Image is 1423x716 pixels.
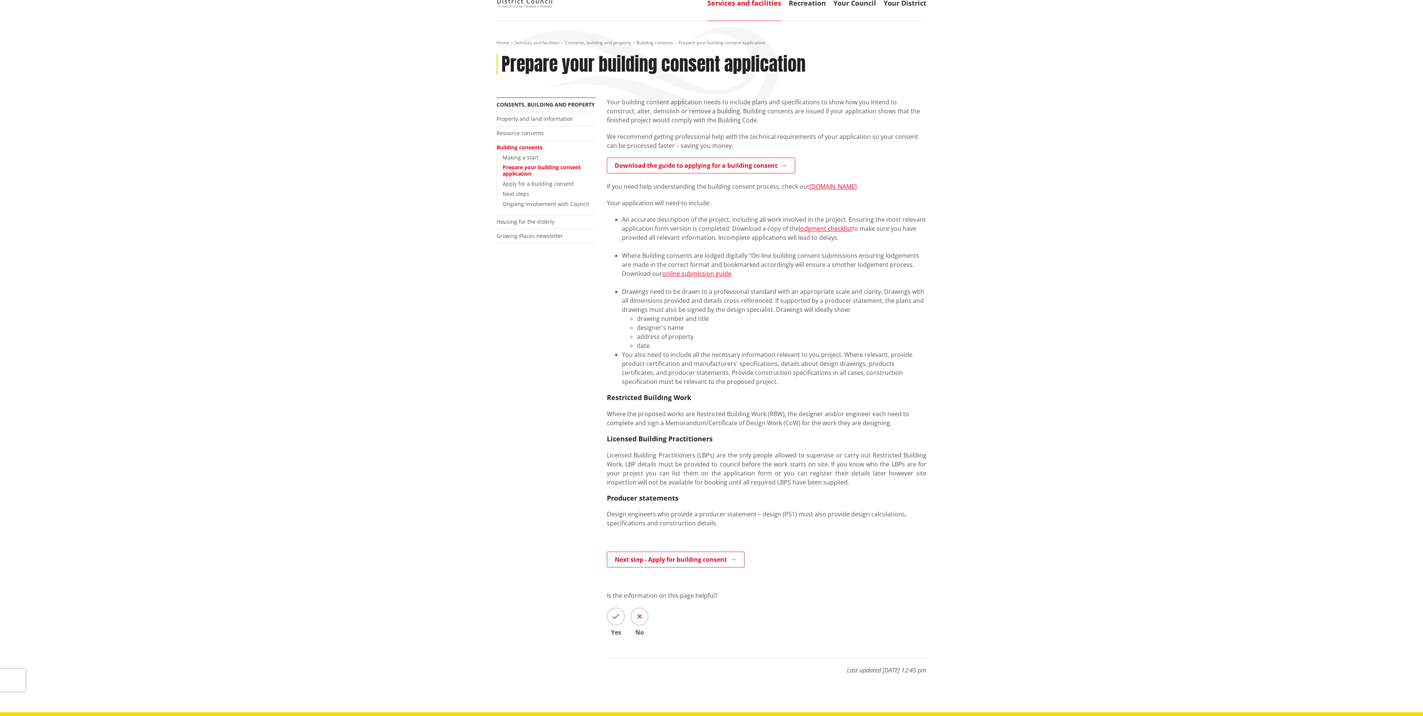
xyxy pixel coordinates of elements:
li: Where Building consents are lodged digitally “On-line building consent submissions ensuring lodge... [622,251,926,287]
p: Licensed Building Practitioners (LBPs) are the only people allowed to supervise or carry out Rest... [607,451,926,487]
a: Consents, building and property [565,39,631,46]
span: No [630,629,648,635]
strong: Restricted Building Work [607,393,691,402]
a: Property and land information [497,115,573,122]
strong: Licensed Building Practitioners [607,434,713,443]
p: If you need help understanding the building consent process, check out . [607,182,926,191]
a: Growing Places newsletter [497,232,563,239]
li: You also need to include all the necessary information relevant to you project. Where relevant, p... [622,350,926,386]
li: drawing number and title [637,314,926,323]
p: Where the proposed works are Restricted Building Work (RBW), the designer and/or engineer each ne... [607,409,926,427]
a: Building consents [497,144,542,151]
a: Next steps [503,190,529,197]
p: Design engineers who provide a producer statement – design (PS1) must also provide design calcula... [607,510,926,528]
p: We recommend getting professional help with the technical requirements of your application so you... [607,132,926,150]
a: Building consents [636,39,673,46]
p: Last updated [DATE] 12:45 pm [607,658,926,675]
a: lodgment checklist [799,224,852,233]
li: designer's name [637,323,926,332]
p: Your building consent application needs to include plans and specifications to show how you inten... [607,98,926,125]
nav: breadcrumb [497,40,926,46]
a: Home [497,39,509,46]
a: [DOMAIN_NAME] [809,182,857,191]
li: address of property [637,332,926,341]
li: date. [637,341,926,350]
strong: Producer statements [607,493,678,502]
a: Consents, building and property [497,101,595,108]
a: Prepare your building consent application [503,164,581,177]
a: Apply for a building consent [503,180,574,187]
a: online submission guide [662,269,731,278]
iframe: Messenger Launcher [1388,684,1415,711]
a: Housing for the elderly [497,218,554,225]
a: Download the guide to applying for a building consent [607,158,795,173]
span: Yes [607,629,625,635]
a: Services and facilities [515,39,560,46]
a: Ongoing involvement with Council [503,200,589,208]
span: Prepare your building consent application [678,39,765,46]
li: Drawings need to be drawn to a professional standard with an appropriate scale and clarity. Drawi... [622,287,926,350]
li: An accurate description of the project, including all work involved in the project. Ensuring the ... [622,215,926,251]
p: Is the information on this page helpful? [607,591,926,600]
h1: Prepare your building consent application [501,54,806,75]
p: Your application will need to include: [607,199,926,208]
a: Resource consents [497,129,544,137]
a: Making a start [503,154,539,161]
a: Next step - Apply for building consent [607,552,745,567]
